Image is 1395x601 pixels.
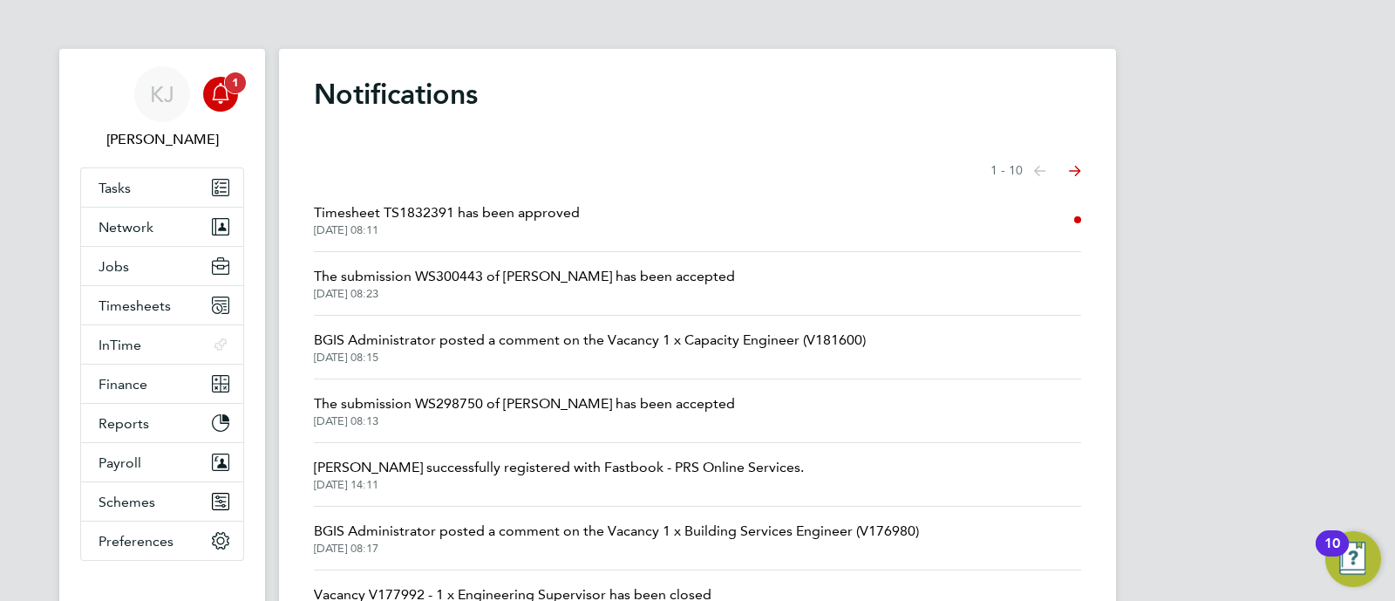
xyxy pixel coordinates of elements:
span: [DATE] 08:15 [314,351,866,365]
span: Schemes [99,494,155,510]
span: [DATE] 14:11 [314,478,804,492]
a: [PERSON_NAME] successfully registered with Fastbook - PRS Online Services.[DATE] 14:11 [314,457,804,492]
span: Timesheets [99,297,171,314]
span: [DATE] 08:11 [314,223,580,237]
span: [DATE] 08:23 [314,287,735,301]
button: Payroll [81,443,243,481]
span: Preferences [99,533,174,550]
span: Tasks [99,180,131,196]
span: Payroll [99,454,141,471]
h1: Notifications [314,77,1081,112]
span: 1 [225,72,246,93]
button: Jobs [81,247,243,285]
span: Network [99,219,153,236]
button: InTime [81,325,243,364]
span: The submission WS298750 of [PERSON_NAME] has been accepted [314,393,735,414]
a: The submission WS300443 of [PERSON_NAME] has been accepted[DATE] 08:23 [314,266,735,301]
button: Preferences [81,522,243,560]
a: Timesheet TS1832391 has been approved[DATE] 08:11 [314,202,580,237]
a: 1 [203,66,238,122]
span: [DATE] 08:17 [314,542,919,556]
span: The submission WS300443 of [PERSON_NAME] has been accepted [314,266,735,287]
span: Kyle Johnson [80,129,244,150]
a: Tasks [81,168,243,207]
span: InTime [99,337,141,353]
span: Reports [99,415,149,432]
span: BGIS Administrator posted a comment on the Vacancy 1 x Building Services Engineer (V176980) [314,521,919,542]
div: 10 [1324,543,1340,566]
span: BGIS Administrator posted a comment on the Vacancy 1 x Capacity Engineer (V181600) [314,330,866,351]
span: 1 - 10 [990,162,1023,180]
a: KJ[PERSON_NAME] [80,66,244,150]
button: Schemes [81,482,243,521]
span: Finance [99,376,147,393]
nav: Select page of notifications list [990,154,1081,188]
button: Network [81,208,243,246]
a: The submission WS298750 of [PERSON_NAME] has been accepted[DATE] 08:13 [314,393,735,428]
button: Timesheets [81,286,243,324]
button: Finance [81,365,243,403]
button: Open Resource Center, 10 new notifications [1325,531,1381,587]
span: [DATE] 08:13 [314,414,735,428]
button: Reports [81,404,243,442]
span: Jobs [99,258,129,275]
span: [PERSON_NAME] successfully registered with Fastbook - PRS Online Services. [314,457,804,478]
a: BGIS Administrator posted a comment on the Vacancy 1 x Capacity Engineer (V181600)[DATE] 08:15 [314,330,866,365]
span: Timesheet TS1832391 has been approved [314,202,580,223]
span: KJ [150,83,174,106]
a: BGIS Administrator posted a comment on the Vacancy 1 x Building Services Engineer (V176980)[DATE]... [314,521,919,556]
